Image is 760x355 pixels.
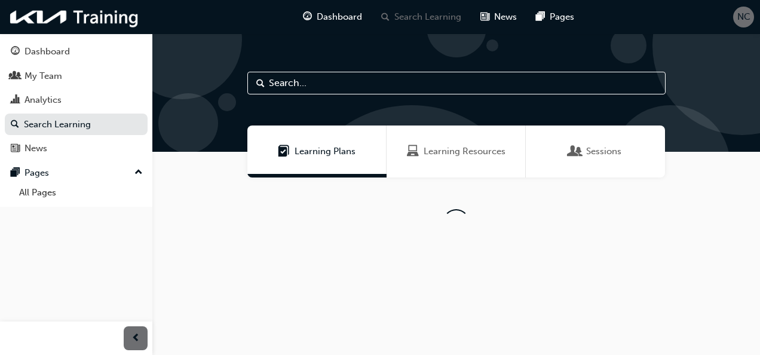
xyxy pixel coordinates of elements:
[293,5,372,29] a: guage-iconDashboard
[5,89,148,111] a: Analytics
[586,145,621,158] span: Sessions
[11,168,20,179] span: pages-icon
[5,137,148,160] a: News
[480,10,489,25] span: news-icon
[5,41,148,63] a: Dashboard
[303,10,312,25] span: guage-icon
[733,7,754,27] button: NC
[394,10,461,24] span: Search Learning
[424,145,505,158] span: Learning Resources
[11,47,20,57] span: guage-icon
[372,5,471,29] a: search-iconSearch Learning
[407,145,419,158] span: Learning Resources
[24,93,62,107] div: Analytics
[24,69,62,83] div: My Team
[550,10,574,24] span: Pages
[295,145,356,158] span: Learning Plans
[256,76,265,90] span: Search
[24,45,70,59] div: Dashboard
[526,5,584,29] a: pages-iconPages
[387,126,526,177] a: Learning ResourcesLearning Resources
[247,72,666,94] input: Search...
[536,10,545,25] span: pages-icon
[24,166,49,180] div: Pages
[14,183,148,202] a: All Pages
[5,65,148,87] a: My Team
[278,145,290,158] span: Learning Plans
[526,126,665,177] a: SessionsSessions
[5,38,148,162] button: DashboardMy TeamAnalyticsSearch LearningNews
[11,71,20,82] span: people-icon
[471,5,526,29] a: news-iconNews
[6,5,143,29] img: kia-training
[11,95,20,106] span: chart-icon
[24,142,47,155] div: News
[381,10,390,25] span: search-icon
[494,10,517,24] span: News
[131,331,140,346] span: prev-icon
[11,143,20,154] span: news-icon
[737,10,750,24] span: NC
[317,10,362,24] span: Dashboard
[134,165,143,180] span: up-icon
[247,126,387,177] a: Learning PlansLearning Plans
[569,145,581,158] span: Sessions
[11,120,19,130] span: search-icon
[5,162,148,184] button: Pages
[5,114,148,136] a: Search Learning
